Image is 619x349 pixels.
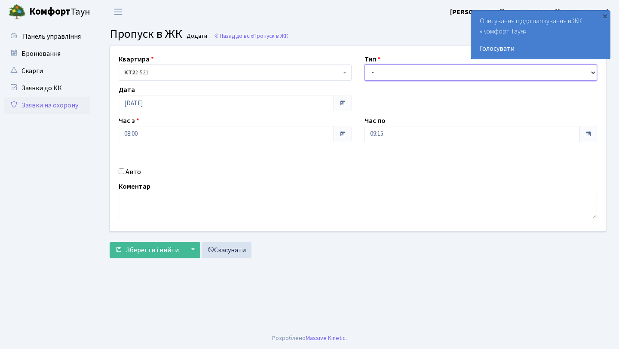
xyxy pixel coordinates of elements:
[119,85,135,95] label: Дата
[124,68,135,77] b: КТ2
[202,242,251,258] a: Скасувати
[107,5,129,19] button: Переключити навігацію
[480,43,601,54] a: Голосувати
[126,245,179,255] span: Зберегти і вийти
[110,242,184,258] button: Зберегти і вийти
[4,62,90,80] a: Скарги
[601,12,609,20] div: ×
[119,64,352,81] span: <b>КТ2</b>&nbsp;&nbsp;&nbsp;2-521
[272,334,347,343] div: Розроблено .
[110,25,182,43] span: Пропуск в ЖК
[253,32,288,40] span: Пропуск в ЖК
[4,45,90,62] a: Бронювання
[365,54,380,64] label: Тип
[119,181,150,192] label: Коментар
[126,167,141,177] label: Авто
[306,334,346,343] a: Massive Kinetic
[29,5,70,18] b: Комфорт
[365,116,386,126] label: Час по
[4,97,90,114] a: Заявки на охорону
[119,116,139,126] label: Час з
[471,11,610,59] div: Опитування щодо паркування в ЖК «Комфорт Таун»
[23,32,81,41] span: Панель управління
[185,33,210,40] small: Додати .
[29,5,90,19] span: Таун
[119,54,154,64] label: Квартира
[9,3,26,21] img: logo.png
[4,80,90,97] a: Заявки до КК
[4,28,90,45] a: Панель управління
[124,68,341,77] span: <b>КТ2</b>&nbsp;&nbsp;&nbsp;2-521
[450,7,609,17] a: [PERSON_NAME][EMAIL_ADDRESS][DOMAIN_NAME]
[214,32,288,40] a: Назад до всіхПропуск в ЖК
